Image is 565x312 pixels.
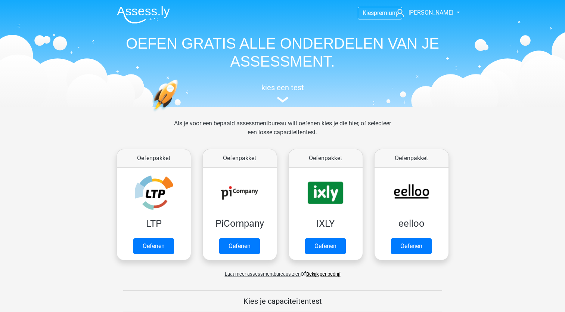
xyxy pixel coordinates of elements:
span: premium [374,9,397,16]
div: of [111,263,454,278]
span: [PERSON_NAME] [409,9,453,16]
img: Assessly [117,6,170,24]
span: Laat meer assessmentbureaus zien [225,271,301,277]
div: Als je voor een bepaald assessmentbureau wilt oefenen kies je die hier, of selecteer een losse ca... [168,119,397,146]
h5: kies een test [111,83,454,92]
a: Oefenen [219,238,260,254]
a: Oefenen [133,238,174,254]
a: kies een test [111,83,454,103]
h1: OEFEN GRATIS ALLE ONDERDELEN VAN JE ASSESSMENT. [111,34,454,70]
a: [PERSON_NAME] [393,8,454,17]
a: Kiespremium [358,8,402,18]
a: Oefenen [305,238,346,254]
span: Kies [363,9,374,16]
a: Oefenen [391,238,432,254]
h5: Kies je capaciteitentest [123,297,442,306]
img: assessment [277,97,288,103]
a: Bekijk per bedrijf [306,271,341,277]
img: oefenen [152,79,207,147]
